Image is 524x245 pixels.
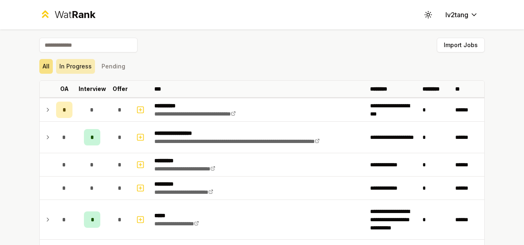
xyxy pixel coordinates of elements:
[98,59,129,74] button: Pending
[56,59,95,74] button: In Progress
[60,85,69,93] p: OA
[437,38,485,52] button: Import Jobs
[113,85,128,93] p: Offer
[445,10,468,20] span: lv2tang
[72,9,95,20] span: Rank
[79,85,106,93] p: Interview
[54,8,95,21] div: Wat
[439,7,485,22] button: lv2tang
[39,59,53,74] button: All
[39,8,95,21] a: WatRank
